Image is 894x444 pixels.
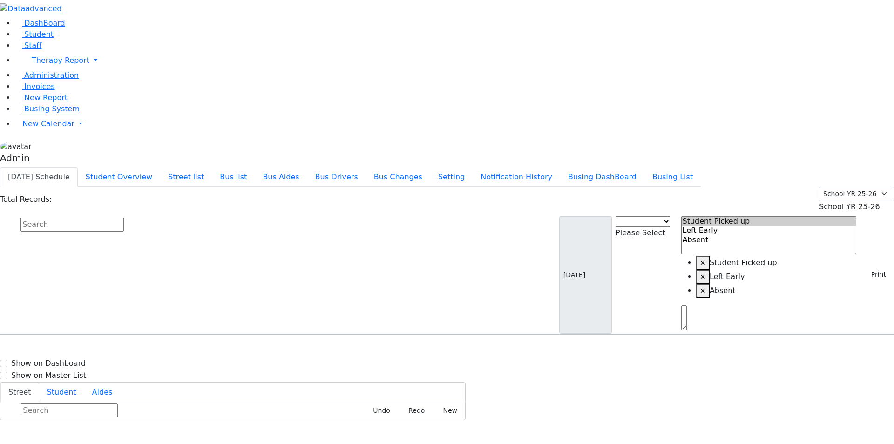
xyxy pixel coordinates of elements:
li: Student Picked up [696,256,857,270]
textarea: Search [681,305,687,330]
button: New [433,403,461,418]
label: Show on Master List [11,370,86,381]
button: Remove item [696,270,710,284]
a: New Calendar [15,115,894,133]
span: Absent [710,286,736,295]
button: Undo [363,403,394,418]
span: Invoices [24,82,55,91]
a: Busing System [15,104,80,113]
button: Student [39,383,84,402]
button: Remove item [696,256,710,270]
select: Default select example [819,187,894,201]
input: Search [21,403,118,417]
button: Bus Changes [366,167,430,187]
button: Redo [398,403,429,418]
span: Busing System [24,104,80,113]
a: Staff [15,41,41,50]
a: Student [15,30,54,39]
span: Please Select [616,228,665,237]
option: Absent [682,235,856,245]
span: Left Early [710,272,745,281]
span: School YR 25-26 [819,202,880,211]
span: DashBoard [24,19,65,27]
button: Bus Aides [255,167,307,187]
span: × [700,286,706,295]
span: Student [24,30,54,39]
button: Setting [430,167,473,187]
span: Student Picked up [710,258,777,267]
a: Therapy Report [15,51,894,70]
a: New Report [15,93,68,102]
span: × [700,272,706,281]
button: Bus Drivers [307,167,366,187]
span: Staff [24,41,41,50]
button: Student Overview [78,167,160,187]
li: Left Early [696,270,857,284]
button: Aides [84,383,121,402]
span: New Calendar [22,119,74,128]
button: Street [0,383,39,402]
span: Administration [24,71,79,80]
a: DashBoard [15,19,65,27]
span: × [700,258,706,267]
button: Street list [160,167,212,187]
div: Street [0,402,465,420]
label: Show on Dashboard [11,358,86,369]
span: New Report [24,93,68,102]
button: Busing DashBoard [560,167,644,187]
li: Absent [696,284,857,298]
option: Student Picked up [682,217,856,226]
input: Search [20,218,124,232]
button: Remove item [696,284,710,298]
button: Bus list [212,167,255,187]
button: Print [860,267,890,282]
span: Therapy Report [32,56,89,65]
button: Notification History [473,167,560,187]
a: Invoices [15,82,55,91]
option: Left Early [682,226,856,235]
a: Administration [15,71,79,80]
button: Busing List [644,167,701,187]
